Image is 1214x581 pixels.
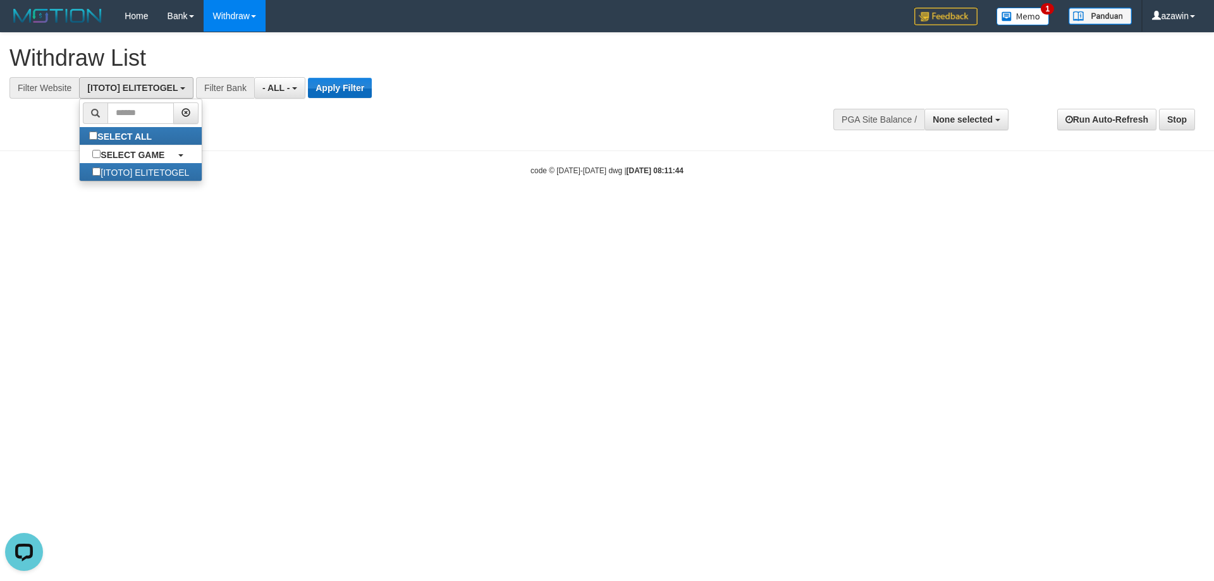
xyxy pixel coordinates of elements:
button: [ITOTO] ELITETOGEL [79,77,193,99]
a: Stop [1159,109,1195,130]
div: PGA Site Balance / [833,109,924,130]
div: Filter Bank [196,77,254,99]
button: Open LiveChat chat widget [5,5,43,43]
div: Filter Website [9,77,79,99]
button: - ALL - [254,77,305,99]
h1: Withdraw List [9,46,797,71]
small: code © [DATE]-[DATE] dwg | [530,166,684,175]
span: - ALL - [262,83,290,93]
input: SELECT GAME [92,150,101,158]
img: MOTION_logo.png [9,6,106,25]
img: panduan.png [1069,8,1132,25]
img: Button%20Memo.svg [996,8,1050,25]
a: SELECT GAME [80,145,202,163]
button: Apply Filter [308,78,372,98]
input: [ITOTO] ELITETOGEL [92,168,101,176]
span: 1 [1041,3,1054,15]
strong: [DATE] 08:11:44 [627,166,684,175]
button: None selected [924,109,1009,130]
label: SELECT ALL [80,127,164,145]
a: Run Auto-Refresh [1057,109,1156,130]
img: Feedback.jpg [914,8,978,25]
label: [ITOTO] ELITETOGEL [80,163,202,181]
b: SELECT GAME [101,150,164,160]
span: [ITOTO] ELITETOGEL [87,83,178,93]
input: SELECT ALL [89,131,97,140]
span: None selected [933,114,993,125]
